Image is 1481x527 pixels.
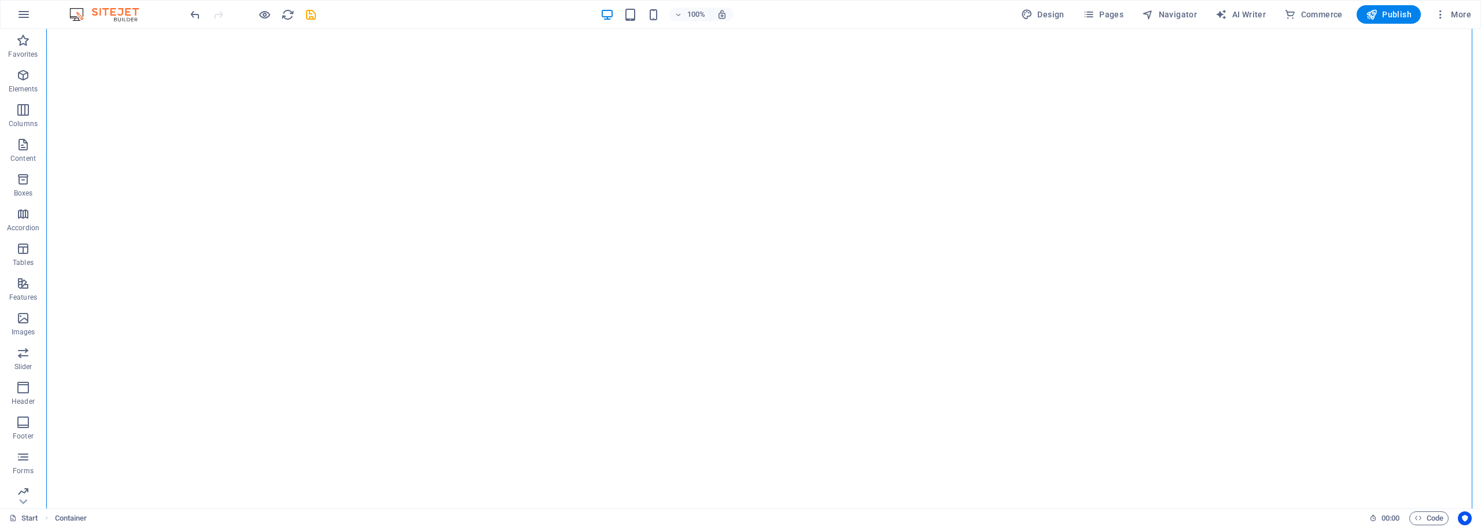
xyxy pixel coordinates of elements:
button: save [304,8,318,21]
span: Publish [1366,9,1412,20]
span: Navigator [1142,9,1197,20]
nav: breadcrumb [55,511,87,525]
a: Click to cancel selection. Double-click to open Pages [9,511,38,525]
i: Reload page [281,8,294,21]
button: Commerce [1280,5,1347,24]
img: Editor Logo [67,8,153,21]
i: On resize automatically adjust zoom level to fit chosen device. [717,9,727,20]
i: Undo: Change image (Ctrl+Z) [189,8,202,21]
h6: 100% [687,8,705,21]
button: Code [1409,511,1449,525]
button: Usercentrics [1458,511,1472,525]
span: : [1390,514,1391,522]
span: Pages [1083,9,1123,20]
span: More [1435,9,1471,20]
h6: Session time [1369,511,1400,525]
p: Favorites [8,50,38,59]
p: Footer [13,432,34,441]
p: Accordion [7,223,39,233]
div: Design (Ctrl+Alt+Y) [1016,5,1069,24]
button: Design [1016,5,1069,24]
span: Design [1021,9,1064,20]
span: Commerce [1284,9,1343,20]
p: Boxes [14,189,33,198]
p: Slider [14,362,32,371]
button: Publish [1357,5,1421,24]
span: Code [1414,511,1443,525]
button: Navigator [1137,5,1202,24]
p: Header [12,397,35,406]
button: reload [281,8,294,21]
span: AI Writer [1215,9,1266,20]
button: AI Writer [1211,5,1270,24]
p: Forms [13,466,34,476]
button: undo [188,8,202,21]
button: Pages [1078,5,1128,24]
p: Columns [9,119,38,128]
p: Features [9,293,37,302]
p: Tables [13,258,34,267]
span: Click to select. Double-click to edit [55,511,87,525]
i: Save (Ctrl+S) [304,8,318,21]
p: Images [12,327,35,337]
button: More [1430,5,1476,24]
span: 00 00 [1381,511,1399,525]
button: 100% [669,8,710,21]
button: Click here to leave preview mode and continue editing [257,8,271,21]
p: Content [10,154,36,163]
p: Elements [9,84,38,94]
